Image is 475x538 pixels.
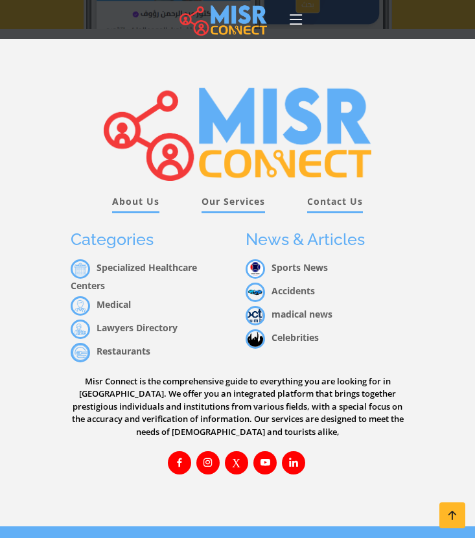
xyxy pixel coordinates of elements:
a: Our Services [202,194,265,213]
a: Medical [71,298,131,310]
a: About Us [112,194,159,213]
a: Restaurants [71,345,150,357]
h3: Categories [71,229,230,249]
a: X [225,451,248,474]
a: Accidents [246,285,315,297]
a: Contact Us [307,194,363,213]
a: Specialized Healthcare Centers [71,261,197,291]
a: Sports News [246,261,328,274]
img: madical news [246,306,265,325]
i: X [232,456,240,468]
img: مراكز الرعاية الصحية المتخصصة [71,259,90,279]
a: Celebrities [246,331,319,344]
h3: News & Articles [246,229,405,249]
a: Lawyers Directory [71,322,178,334]
img: Sports News [246,259,265,279]
img: Accidents [246,283,265,302]
p: Misr Connect is the comprehensive guide to everything you are looking for in [GEOGRAPHIC_DATA]. W... [71,375,405,439]
a: madical news [246,308,332,320]
img: main.misr_connect [180,3,266,36]
img: مطاعم [71,343,90,362]
img: main.misr_connect [104,81,371,181]
img: أطباء [71,296,90,316]
img: Celebrities [246,329,265,349]
img: محاماه و قانون [71,320,90,339]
